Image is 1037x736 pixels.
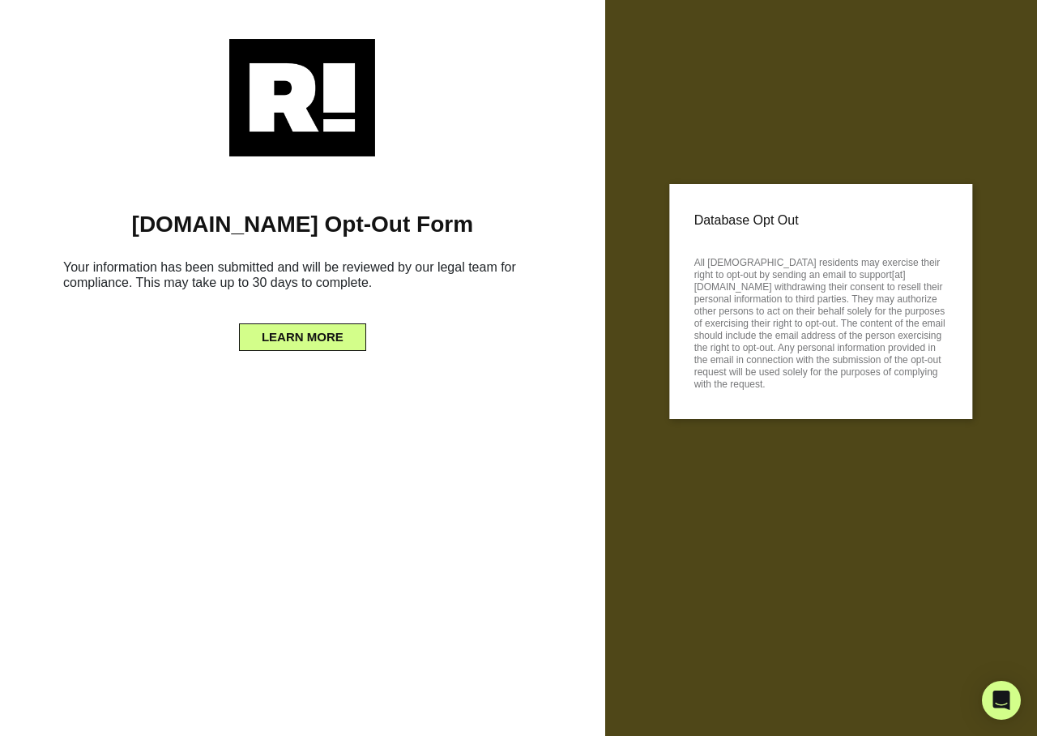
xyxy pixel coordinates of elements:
img: Retention.com [229,39,375,156]
h6: Your information has been submitted and will be reviewed by our legal team for compliance. This m... [24,253,581,303]
h1: [DOMAIN_NAME] Opt-Out Form [24,211,581,238]
p: Database Opt Out [694,208,948,233]
div: Open Intercom Messenger [982,681,1021,720]
a: LEARN MORE [239,326,366,339]
button: LEARN MORE [239,323,366,351]
p: All [DEMOGRAPHIC_DATA] residents may exercise their right to opt-out by sending an email to suppo... [694,252,948,391]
